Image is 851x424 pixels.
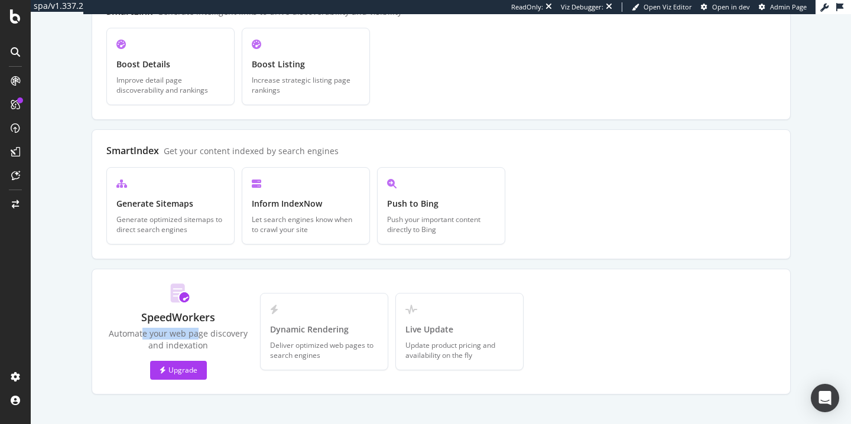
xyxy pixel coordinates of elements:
[116,214,225,234] div: Generate optimized sitemaps to direct search engines
[167,283,190,303] img: BeK2xBaZ.svg
[377,167,505,244] a: Push to BingPush your important content directly to Bing
[387,214,495,234] div: Push your important content directly to Bing
[116,75,225,95] div: Improve detail page discoverability and rankings
[106,167,235,244] a: Generate SitemapsGenerate optimized sitemaps to direct search engines
[811,384,839,412] div: Open Intercom Messenger
[270,324,378,335] div: Dynamic Rendering
[644,2,692,11] span: Open Viz Editor
[252,58,360,70] div: Boost Listing
[632,2,692,12] a: Open Viz Editor
[252,75,360,95] div: Increase strategic listing page rankings
[141,310,215,325] div: SpeedWorkers
[270,340,378,360] div: Deliver optimized web pages to search engines
[770,2,807,11] span: Admin Page
[405,340,514,360] div: Update product pricing and availability on the fly
[252,198,360,210] div: Inform IndexNow
[252,214,360,234] div: Let search engines know when to crawl your site
[116,198,225,210] div: Generate Sitemaps
[106,28,235,105] a: Boost DetailsImprove detail page discoverability and rankings
[387,198,495,210] div: Push to Bing
[701,2,750,12] a: Open in dev
[106,144,159,157] div: SmartIndex
[116,58,225,70] div: Boost Details
[561,2,603,12] div: Viz Debugger:
[106,328,251,351] div: Automate your web page discovery and indexation
[160,365,197,375] div: Upgrade
[405,324,514,335] div: Live Update
[164,145,339,156] div: Get your content indexed by search engines
[712,2,750,11] span: Open in dev
[759,2,807,12] a: Admin Page
[150,361,207,380] button: Upgrade
[242,167,370,244] a: Inform IndexNowLet search engines know when to crawl your site
[511,2,543,12] div: ReadOnly:
[242,28,370,105] a: Boost ListingIncrease strategic listing page rankings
